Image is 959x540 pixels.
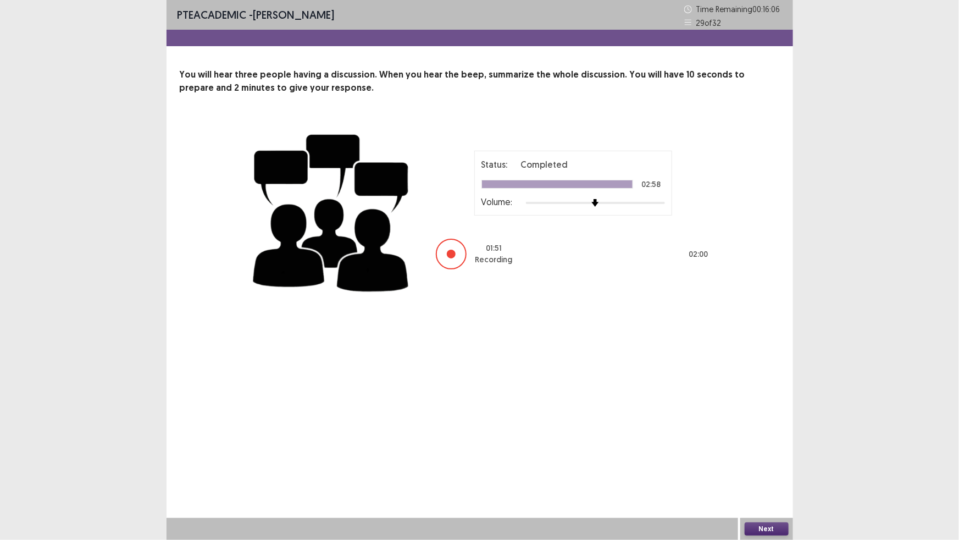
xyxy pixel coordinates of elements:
[249,121,414,301] img: group-discussion
[481,158,508,171] p: Status:
[178,8,247,21] span: PTE academic
[475,254,513,266] p: Recording
[481,195,513,208] p: Volume:
[696,3,782,15] p: Time Remaining 00 : 16 : 06
[521,158,568,171] p: Completed
[689,249,708,260] p: 02 : 00
[180,68,780,95] p: You will hear three people having a discussion. When you hear the beep, summarize the whole discu...
[591,199,599,207] img: arrow-thumb
[696,17,722,29] p: 29 of 32
[745,522,789,536] button: Next
[178,7,335,23] p: - [PERSON_NAME]
[486,243,502,254] p: 01 : 51
[641,180,661,188] p: 02:58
